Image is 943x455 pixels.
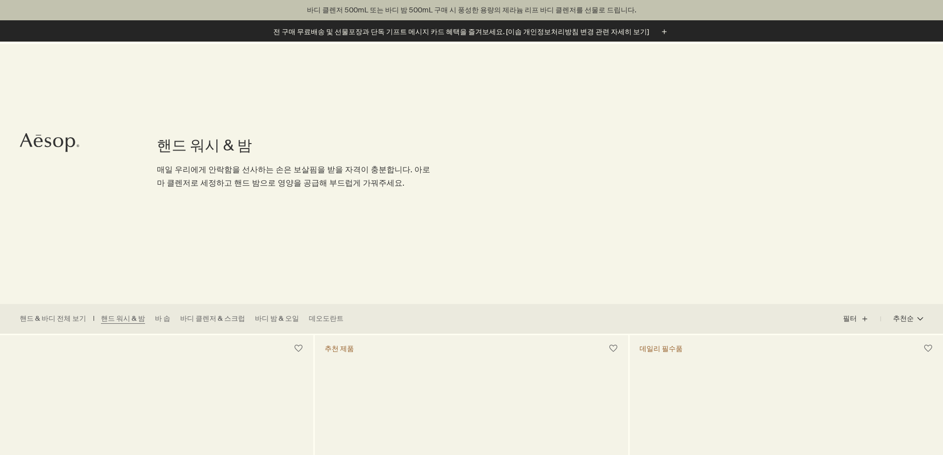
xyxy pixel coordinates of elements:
[20,314,86,324] a: 핸드 & 바디 전체 보기
[604,340,622,357] button: 위시리스트에 담기
[325,344,354,354] div: 추천 제품
[843,307,881,331] button: 필터
[157,136,432,155] h1: 핸드 워시 & 밤
[881,307,923,331] button: 추천순
[309,314,344,324] a: 데오도란트
[17,130,82,157] a: Aesop
[20,133,79,152] svg: Aesop
[290,340,307,357] button: 위시리스트에 담기
[101,314,145,324] a: 핸드 워시 & 밤
[155,314,170,324] a: 바 솝
[640,344,683,354] div: 데일리 필수품
[919,340,937,357] button: 위시리스트에 담기
[273,26,670,38] button: 전 구매 무료배송 및 선물포장과 단독 기프트 메시지 카드 혜택을 즐겨보세요. [이솝 개인정보처리방침 변경 관련 자세히 보기]
[10,5,933,15] p: 바디 클렌저 500mL 또는 바디 밤 500mL 구매 시 풍성한 용량의 제라늄 리프 바디 클렌저를 선물로 드립니다.
[273,27,649,37] p: 전 구매 무료배송 및 선물포장과 단독 기프트 메시지 카드 혜택을 즐겨보세요. [이솝 개인정보처리방침 변경 관련 자세히 보기]
[157,163,432,190] p: 매일 우리에게 안락함을 선사하는 손은 보살핌을 받을 자격이 충분합니다. 아로마 클렌저로 세정하고 핸드 밤으로 영양을 공급해 부드럽게 가꿔주세요.
[255,314,299,324] a: 바디 밤 & 오일
[180,314,245,324] a: 바디 클렌저 & 스크럽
